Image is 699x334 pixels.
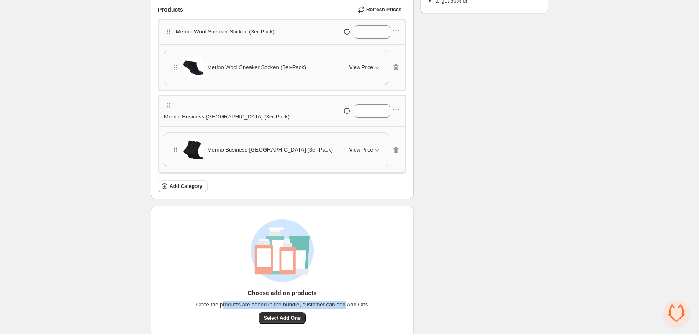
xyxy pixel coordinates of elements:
span: View Price [349,64,373,71]
button: Add Category [158,180,208,192]
button: Select Add Ons [259,312,306,324]
span: Once the products are added in the bundle, customer can add Add Ons [196,301,368,309]
p: Merino Business-[GEOGRAPHIC_DATA] (3er-Pack) [164,113,290,121]
span: Products [158,5,183,14]
img: Merino Wool Sneaker Socken (3er-Pack) [183,57,204,78]
p: Merino Wool Sneaker Socken (3er-Pack) [176,28,275,36]
div: Chat öffnen [664,301,689,326]
button: View Price [344,61,386,74]
h3: Choose add on products [248,289,317,297]
button: Refresh Prices [355,4,406,15]
span: Select Add Ons [264,315,301,321]
span: View Price [349,146,373,153]
span: Refresh Prices [366,6,401,13]
span: Add Category [170,183,203,190]
span: Merino Business-[GEOGRAPHIC_DATA] (3er-Pack) [207,146,333,154]
span: Merino Wool Sneaker Socken (3er-Pack) [207,63,306,72]
img: Merino Business-Socken (3er-Pack) [183,139,204,160]
button: View Price [344,143,386,157]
